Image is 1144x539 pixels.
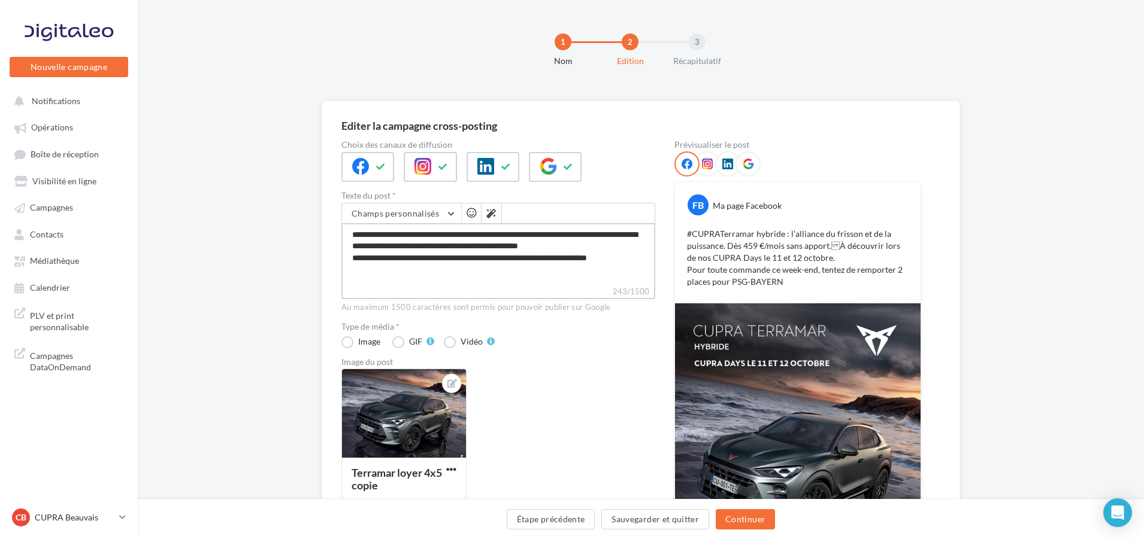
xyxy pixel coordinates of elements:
label: 243/1500 [341,285,655,299]
button: Champs personnalisés [342,203,461,224]
div: Open Intercom Messenger [1103,498,1132,527]
button: Notifications [7,90,126,111]
span: Campagnes [30,203,73,213]
div: 2 [622,34,638,50]
span: Campagnes DataOnDemand [30,348,123,373]
label: Choix des canaux de diffusion [341,141,655,149]
button: Sauvegarder et quitter [601,509,709,529]
span: CB [16,511,26,523]
span: Contacts [30,229,63,239]
button: Nouvelle campagne [10,57,128,77]
div: FB [688,194,709,215]
div: Vidéo [461,337,483,346]
a: Médiathèque [7,249,131,271]
a: CB CUPRA Beauvais [10,506,128,529]
div: GIF [409,337,422,346]
span: PLV et print personnalisable [30,307,123,333]
span: Champs personnalisés [352,208,439,218]
div: 1 [555,34,571,50]
a: Campagnes [7,196,131,218]
p: #CUPRATerramar hybride : l’alliance du frisson et de la puissance. Dès 459 €/mois sans apport. À ... [687,228,909,288]
div: Edition [592,55,668,67]
span: Notifications [32,96,80,106]
div: Image [358,337,380,346]
button: Étape précédente [507,509,595,529]
div: Image du post [341,358,655,366]
a: Contacts [7,223,131,245]
button: Continuer [716,509,775,529]
div: Prévisualiser le post [674,141,921,149]
label: Type de média * [341,322,655,331]
label: Texte du post * [341,191,655,200]
span: Médiathèque [30,256,79,266]
div: Récapitulatif [659,55,736,67]
span: Opérations [31,123,73,133]
a: PLV et print personnalisable [7,303,131,338]
a: Opérations [7,116,131,138]
span: Calendrier [30,282,70,293]
div: Ma page Facebook [713,200,782,212]
div: 3 [689,34,706,50]
span: Boîte de réception [31,149,99,159]
a: Visibilité en ligne [7,170,131,191]
span: Visibilité en ligne [32,176,96,186]
a: Boîte de réception [7,143,131,165]
div: Editer la campagne cross-posting [341,120,497,131]
div: Nom [525,55,601,67]
p: CUPRA Beauvais [35,511,114,523]
div: Terramar loyer 4x5 copie [352,466,442,492]
a: Campagnes DataOnDemand [7,343,131,378]
a: Calendrier [7,276,131,298]
div: Au maximum 1500 caractères sont permis pour pouvoir publier sur Google [341,302,655,313]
